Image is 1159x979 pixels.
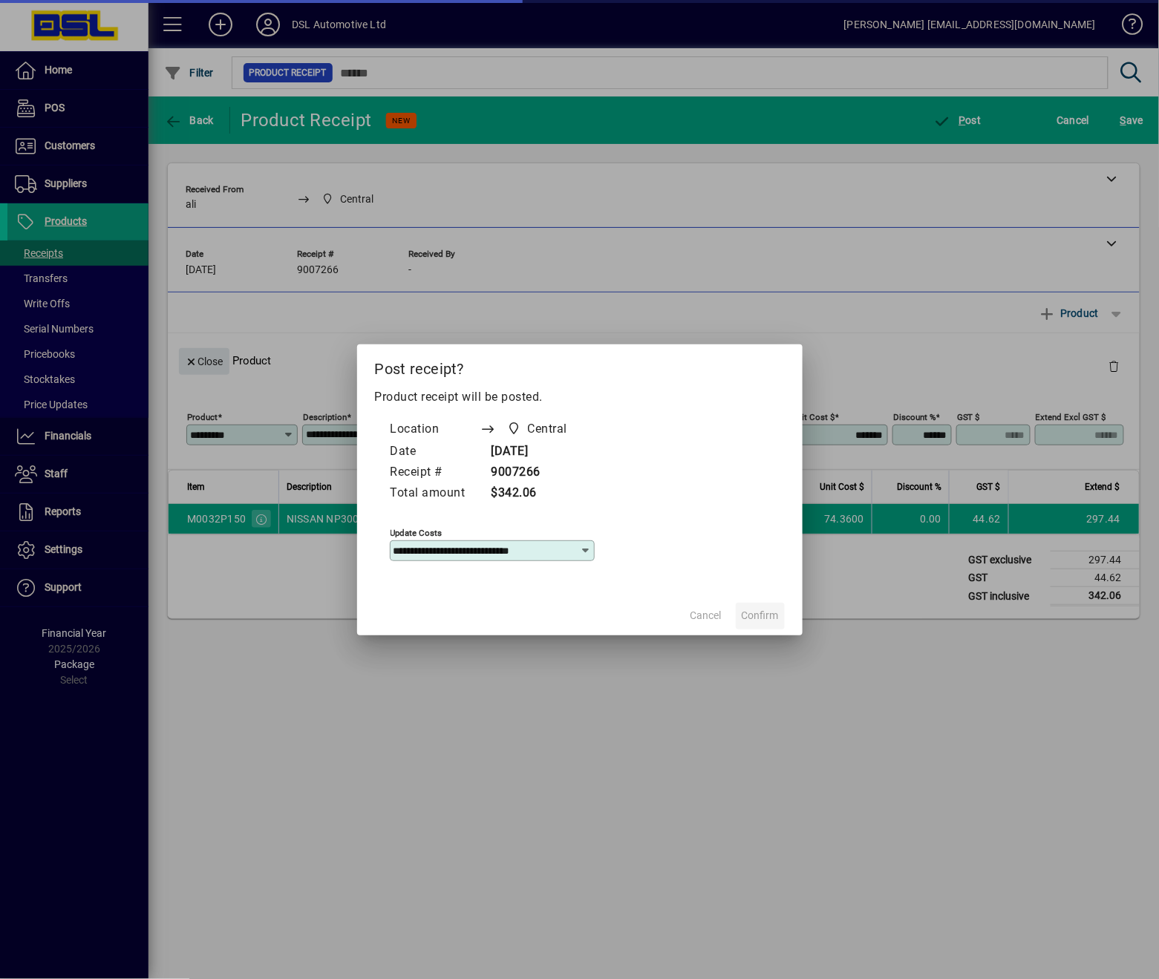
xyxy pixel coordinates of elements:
td: Total amount [390,483,480,504]
td: 9007266 [480,462,596,483]
td: $342.06 [480,483,596,504]
span: Central [528,420,568,438]
p: Product receipt will be posted. [375,388,785,406]
span: Central [503,419,574,439]
td: Receipt # [390,462,480,483]
td: Date [390,442,480,462]
td: [DATE] [480,442,596,462]
td: Location [390,418,480,442]
h2: Post receipt? [357,344,803,387]
mat-label: Update costs [391,527,443,537]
